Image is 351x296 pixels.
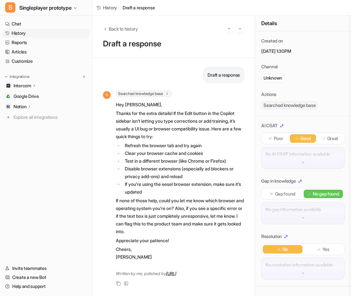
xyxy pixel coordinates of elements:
[261,178,296,184] p: Gap in knowledge
[261,48,345,54] p: [DATE] 1:30PM
[123,180,244,196] li: If you’re using the eesel browser extension, make sure it’s updated
[19,3,71,12] span: Singleplayer prototype
[14,93,39,100] span: Google Drive
[166,271,176,276] a: [URL]
[103,91,111,99] span: S
[109,25,138,32] span: Back to history
[322,246,329,253] p: Yes
[116,237,244,244] p: Appreciate your patience!
[116,197,244,235] p: If none of those help, could you let me know which browser and operating system you’re on? Also, ...
[119,4,121,11] span: /
[4,74,8,79] img: expand menu
[261,101,318,109] span: Searched knowledge base
[103,4,117,11] span: History
[227,26,231,32] img: Previous session
[261,122,278,129] p: AI CSAT
[3,73,32,80] button: Integrations
[6,105,10,109] img: Notion
[123,142,244,149] li: Refresh the browser tab and try again
[103,39,244,49] h1: Draft a response
[3,113,90,122] a: Explore all integrations
[255,15,351,31] div: Details
[327,135,338,142] p: Great
[14,82,31,89] p: Intercom
[265,206,340,213] p: No gap information available
[97,4,117,11] a: History
[3,19,90,28] a: Chat
[10,74,30,79] p: Integrations
[5,2,15,13] span: S
[82,74,86,79] img: menu_add.svg
[3,47,90,56] a: Articles
[6,94,10,98] img: Google Drive
[261,63,278,70] p: Channel
[261,233,282,240] p: Resolution
[274,135,283,142] p: Poor
[265,151,340,158] p: No AI CSAT information available
[3,264,90,273] a: Invite teammates
[3,29,90,38] a: History
[103,25,138,32] button: Back to history
[116,101,244,109] p: Hey [PERSON_NAME],
[208,71,240,79] p: Draft a response
[301,271,305,275] img: down-arrow
[3,273,90,282] a: Create a new Bot
[123,157,244,165] li: Test in a different browser (like Chrome or Firefox)
[116,245,244,261] p: Cheers, [PERSON_NAME]
[3,92,90,101] a: Google DriveGoogle Drive
[261,91,276,98] p: Actions
[123,165,244,180] li: Disable browser extensions (especially ad blockers or privacy add-ons) and reload
[14,103,26,110] p: Notion
[116,110,244,140] p: Thanks for the extra details! If the Edit button in the Copilot sidebar isn’t letting you type co...
[261,38,283,44] p: Created on
[6,84,10,88] img: Intercom
[313,191,339,197] p: No gap found
[5,114,12,120] img: explore all integrations
[301,160,305,165] img: down-arrow
[225,24,233,33] button: Go to previous session
[275,191,295,197] p: Gap found
[116,91,172,97] span: Searched knowledge base
[123,149,244,157] li: Clear your browser cache and cookies
[123,4,155,11] span: Draft a response
[116,270,244,277] div: Written by me, polished by
[14,112,87,122] span: Explore all integrations
[301,215,305,220] img: down-arrow
[300,135,311,142] p: Good
[282,246,288,253] p: No
[263,75,282,81] p: Unknown
[3,38,90,47] a: Reports
[3,282,90,291] a: Help and support
[238,26,242,32] img: Next session
[3,57,90,66] a: Customize
[236,24,244,33] button: Go to next session
[265,262,340,268] p: No resolution information available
